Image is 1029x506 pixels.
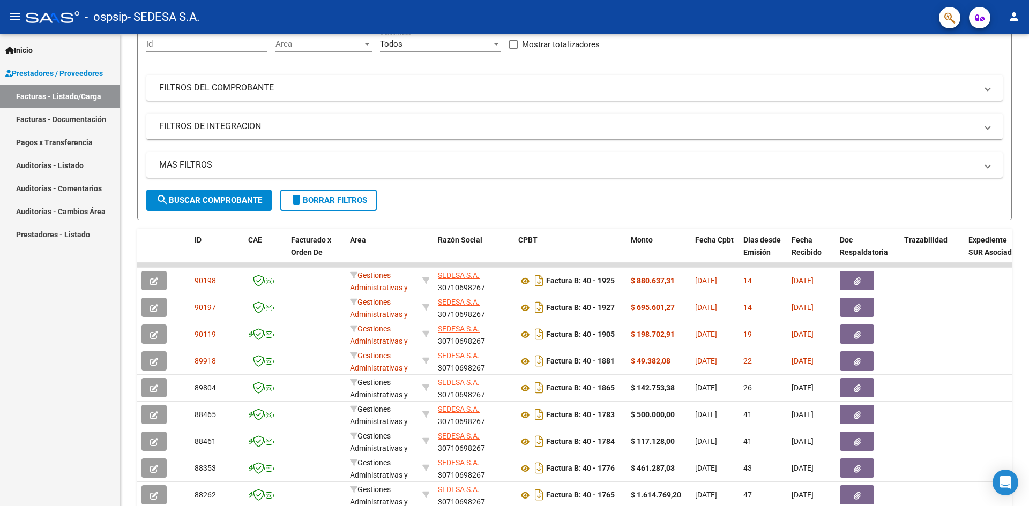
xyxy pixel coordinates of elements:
[195,303,216,312] span: 90197
[792,303,814,312] span: [DATE]
[631,383,675,392] strong: $ 142.753,38
[195,437,216,445] span: 88461
[434,229,514,276] datatable-header-cell: Razón Social
[350,405,408,438] span: Gestiones Administrativas y Otros
[792,383,814,392] span: [DATE]
[743,410,752,419] span: 41
[350,236,366,244] span: Area
[900,229,964,276] datatable-header-cell: Trazabilidad
[792,276,814,285] span: [DATE]
[438,485,480,494] span: SEDESA S.A.
[350,458,408,492] span: Gestiones Administrativas y Otros
[350,298,408,331] span: Gestiones Administrativas y Otros
[695,357,717,365] span: [DATE]
[695,303,717,312] span: [DATE]
[840,236,888,256] span: Doc Respaldatoria
[350,271,408,304] span: Gestiones Administrativas y Otros
[695,490,717,499] span: [DATE]
[438,271,480,280] span: SEDESA S.A.
[195,490,216,499] span: 88262
[532,326,546,343] i: Descargar documento
[532,272,546,289] i: Descargar documento
[438,432,480,440] span: SEDESA S.A.
[792,490,814,499] span: [DATE]
[968,236,1016,256] span: Expediente SUR Asociado
[546,411,615,419] strong: Factura B: 40 - 1783
[743,236,781,256] span: Días desde Emisión
[146,152,1003,178] mat-expansion-panel-header: MAS FILTROS
[627,229,691,276] datatable-header-cell: Monto
[546,304,615,312] strong: Factura B: 40 - 1927
[631,490,681,499] strong: $ 1.614.769,20
[156,195,262,205] span: Buscar Comprobante
[522,38,600,51] span: Mostrar totalizadores
[792,410,814,419] span: [DATE]
[532,379,546,396] i: Descargar documento
[350,432,408,465] span: Gestiones Administrativas y Otros
[438,403,510,426] div: 30710698267
[631,276,675,285] strong: $ 880.637,31
[156,193,169,206] mat-icon: search
[438,323,510,345] div: 30710698267
[792,464,814,472] span: [DATE]
[438,405,480,413] span: SEDESA S.A.
[195,464,216,472] span: 88353
[518,236,538,244] span: CPBT
[546,464,615,473] strong: Factura B: 40 - 1776
[792,357,814,365] span: [DATE]
[695,330,717,338] span: [DATE]
[248,236,262,244] span: CAE
[146,75,1003,101] mat-expansion-panel-header: FILTROS DEL COMPROBANTE
[195,330,216,338] span: 90119
[275,39,362,49] span: Area
[438,484,510,506] div: 30710698267
[290,193,303,206] mat-icon: delete
[350,351,408,384] span: Gestiones Administrativas y Otros
[146,114,1003,139] mat-expansion-panel-header: FILTROS DE INTEGRACION
[546,437,615,446] strong: Factura B: 40 - 1784
[244,229,287,276] datatable-header-cell: CAE
[380,39,402,49] span: Todos
[695,276,717,285] span: [DATE]
[631,330,675,338] strong: $ 198.702,91
[159,120,977,132] mat-panel-title: FILTROS DE INTEGRACION
[743,437,752,445] span: 41
[532,486,546,503] i: Descargar documento
[695,236,734,244] span: Fecha Cpbt
[438,236,482,244] span: Razón Social
[695,383,717,392] span: [DATE]
[195,236,202,244] span: ID
[631,437,675,445] strong: $ 117.128,00
[438,378,480,387] span: SEDESA S.A.
[291,236,331,256] span: Facturado x Orden De
[438,296,510,319] div: 30710698267
[964,229,1023,276] datatable-header-cell: Expediente SUR Asociado
[904,236,948,244] span: Trazabilidad
[743,383,752,392] span: 26
[546,277,615,285] strong: Factura B: 40 - 1925
[438,458,480,467] span: SEDESA S.A.
[195,383,216,392] span: 89804
[743,490,752,499] span: 47
[287,229,346,276] datatable-header-cell: Facturado x Orden De
[9,10,21,23] mat-icon: menu
[438,430,510,452] div: 30710698267
[787,229,836,276] datatable-header-cell: Fecha Recibido
[195,357,216,365] span: 89918
[631,410,675,419] strong: $ 500.000,00
[350,378,408,411] span: Gestiones Administrativas y Otros
[146,190,272,211] button: Buscar Comprobante
[743,330,752,338] span: 19
[438,351,480,360] span: SEDESA S.A.
[792,330,814,338] span: [DATE]
[993,470,1018,495] div: Open Intercom Messenger
[792,236,822,256] span: Fecha Recibido
[743,357,752,365] span: 22
[546,384,615,392] strong: Factura B: 40 - 1865
[195,276,216,285] span: 90198
[739,229,787,276] datatable-header-cell: Días desde Emisión
[190,229,244,276] datatable-header-cell: ID
[743,276,752,285] span: 14
[695,410,717,419] span: [DATE]
[438,376,510,399] div: 30710698267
